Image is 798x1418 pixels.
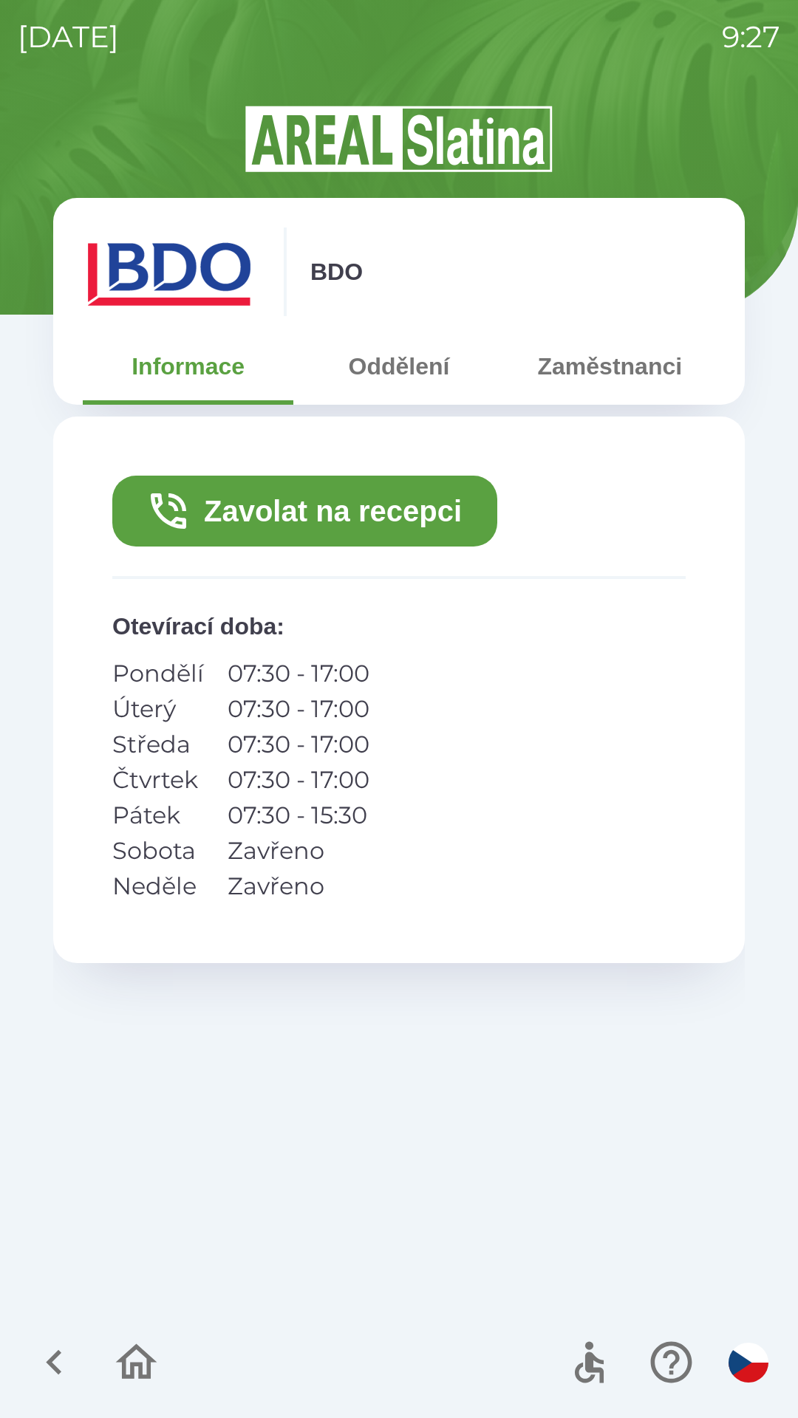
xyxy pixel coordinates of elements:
p: 07:30 - 17:00 [228,762,369,798]
p: Sobota [112,833,204,869]
p: BDO [310,254,363,290]
p: 07:30 - 17:00 [228,691,369,727]
p: 07:30 - 15:30 [228,798,369,833]
p: Středa [112,727,204,762]
p: 9:27 [722,15,780,59]
p: Zavřeno [228,869,369,904]
img: Logo [53,103,745,174]
p: Úterý [112,691,204,727]
p: Neděle [112,869,204,904]
p: 07:30 - 17:00 [228,656,369,691]
p: Pondělí [112,656,204,691]
p: Otevírací doba : [112,609,686,644]
button: Informace [83,340,293,393]
button: Zaměstnanci [505,340,715,393]
button: Oddělení [293,340,504,393]
p: Zavřeno [228,833,369,869]
p: [DATE] [18,15,119,59]
p: Čtvrtek [112,762,204,798]
p: 07:30 - 17:00 [228,727,369,762]
p: Pátek [112,798,204,833]
img: ae7449ef-04f1-48ed-85b5-e61960c78b50.png [83,227,260,316]
button: Zavolat na recepci [112,476,497,547]
img: cs flag [729,1343,768,1383]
